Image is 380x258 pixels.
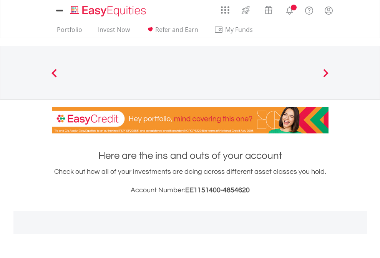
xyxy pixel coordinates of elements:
[257,2,280,16] a: Vouchers
[221,6,229,14] img: grid-menu-icon.svg
[52,166,329,196] div: Check out how all of your investments are doing across different asset classes you hold.
[262,4,275,16] img: vouchers-v2.svg
[155,25,198,34] span: Refer and Earn
[52,107,329,133] img: EasyCredit Promotion Banner
[280,2,299,17] a: Notifications
[143,26,201,38] a: Refer and Earn
[52,185,329,196] h3: Account Number:
[299,2,319,17] a: FAQ's and Support
[319,2,339,19] a: My Profile
[52,149,329,163] h1: Here are the ins and outs of your account
[185,186,250,194] span: EE1151400-4854620
[54,26,85,38] a: Portfolio
[214,25,264,35] span: My Funds
[239,4,252,16] img: thrive-v2.svg
[216,2,234,14] a: AppsGrid
[69,5,149,17] img: EasyEquities_Logo.png
[95,26,133,38] a: Invest Now
[67,2,149,17] a: Home page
